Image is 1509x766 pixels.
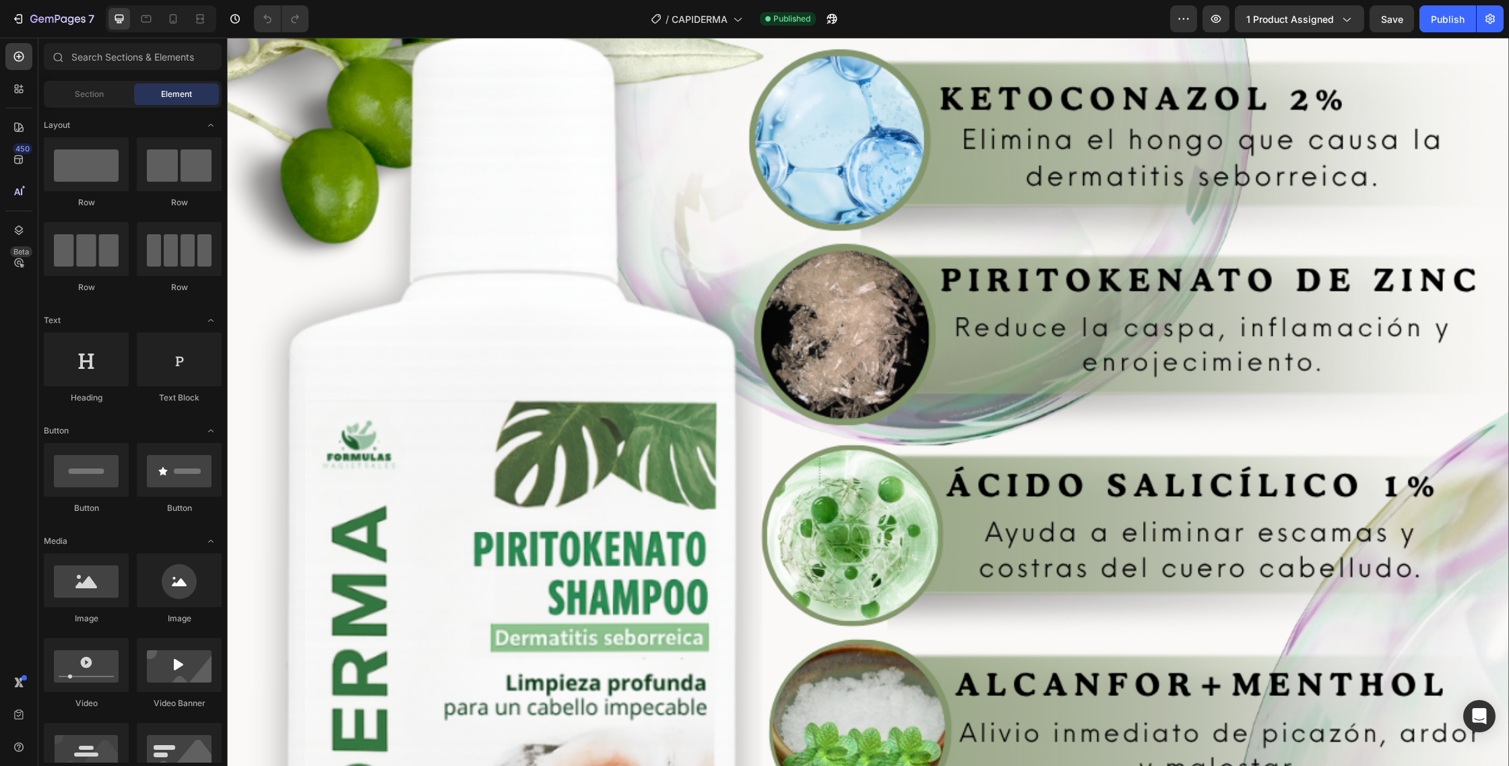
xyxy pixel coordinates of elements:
[13,143,32,154] div: 450
[200,420,222,442] span: Toggle open
[44,119,70,131] span: Layout
[227,38,1509,766] iframe: Design area
[44,502,129,514] div: Button
[137,392,222,404] div: Text Block
[1463,700,1496,732] div: Open Intercom Messenger
[254,5,309,32] div: Undo/Redo
[137,613,222,625] div: Image
[161,88,192,100] span: Element
[88,11,94,27] p: 7
[666,12,669,26] span: /
[44,392,129,404] div: Heading
[672,12,728,26] span: CAPIDERMA
[1235,5,1364,32] button: 1 product assigned
[137,281,222,293] div: Row
[44,281,129,293] div: Row
[5,5,100,32] button: 7
[1431,12,1465,26] div: Publish
[1381,13,1403,25] span: Save
[200,310,222,331] span: Toggle open
[44,425,69,437] span: Button
[44,197,129,209] div: Row
[75,88,104,100] span: Section
[200,530,222,552] span: Toggle open
[773,13,810,25] span: Published
[137,197,222,209] div: Row
[1246,12,1334,26] span: 1 product assigned
[44,697,129,709] div: Video
[44,43,222,70] input: Search Sections & Elements
[10,246,32,257] div: Beta
[1419,5,1476,32] button: Publish
[137,697,222,709] div: Video Banner
[44,535,67,547] span: Media
[200,114,222,136] span: Toggle open
[44,613,129,625] div: Image
[137,502,222,514] div: Button
[1370,5,1414,32] button: Save
[44,314,61,326] span: Text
